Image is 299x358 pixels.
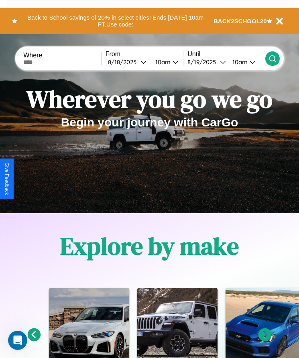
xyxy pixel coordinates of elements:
[187,51,265,58] label: Until
[214,18,267,24] b: BACK2SCHOOL20
[228,58,250,66] div: 10am
[226,58,265,66] button: 10am
[8,331,27,350] iframe: Intercom live chat
[23,52,101,59] label: Where
[60,230,239,262] h1: Explore by make
[151,58,173,66] div: 10am
[17,12,214,30] button: Back to School savings of 20% in select cities! Ends [DATE] 10am PT.Use code:
[108,58,140,66] div: 8 / 18 / 2025
[4,163,10,195] div: Give Feedback
[106,51,183,58] label: From
[106,58,149,66] button: 8/18/2025
[149,58,183,66] button: 10am
[187,58,220,66] div: 8 / 19 / 2025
